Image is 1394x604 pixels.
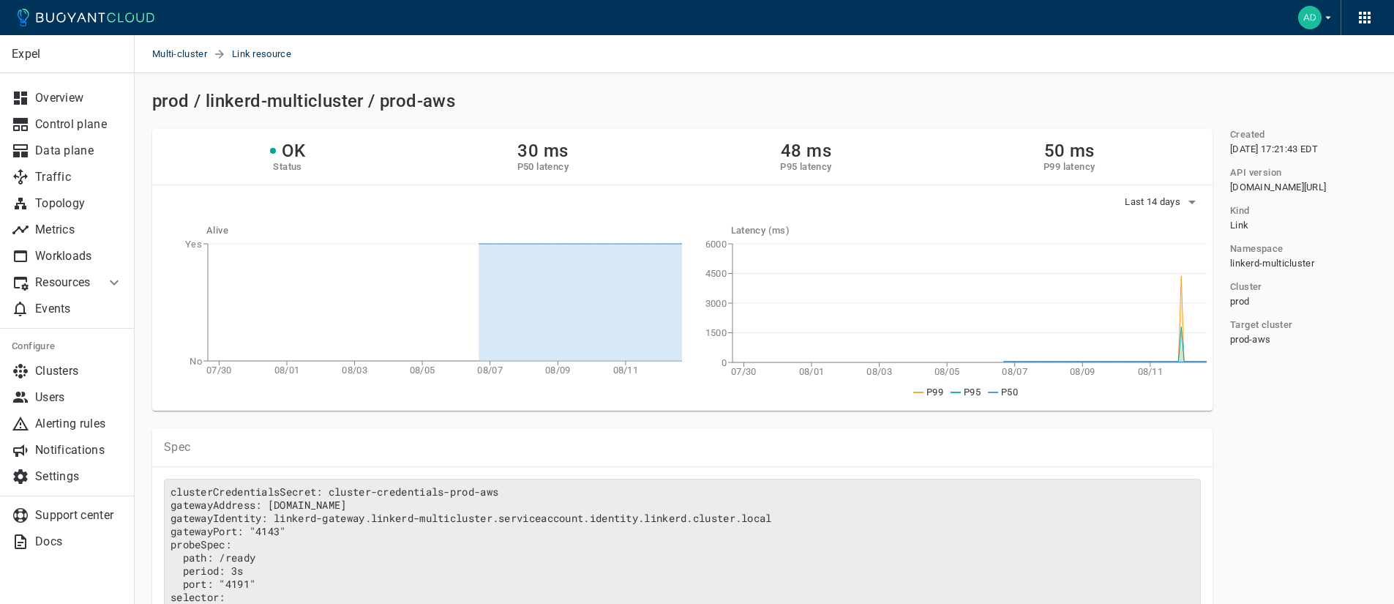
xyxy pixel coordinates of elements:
[35,143,123,158] p: Data plane
[232,35,309,73] span: Link resource
[1298,6,1322,29] img: Adam Glenn
[1230,258,1314,269] span: linkerd-multicluster
[1230,167,1281,179] h5: API version
[545,365,571,376] tspan: 08/09
[152,91,455,111] h2: prod / linkerd-multicluster / prod-aws
[866,366,892,377] tspan: 08/03
[35,469,123,484] p: Settings
[35,223,123,237] p: Metrics
[1230,220,1248,231] span: Link
[705,239,726,250] tspan: 6000
[35,170,123,184] p: Traffic
[35,196,123,211] p: Topology
[1230,319,1293,331] h5: Target cluster
[731,366,757,377] tspan: 07/30
[1230,243,1284,255] h5: Namespace
[1043,161,1095,173] h5: P99 latency
[1001,387,1018,398] span: P50
[206,365,232,376] tspan: 07/30
[12,47,122,61] p: Expel
[35,390,123,405] p: Users
[342,365,367,376] tspan: 08/03
[1125,196,1183,208] span: Last 14 days
[273,161,301,173] h5: Status
[1230,143,1319,155] span: Thu, 24 Jul 2025 21:21:43 UTC
[35,534,123,549] p: Docs
[1230,205,1250,217] h5: Kind
[1043,141,1095,161] h2: 50 ms
[613,365,639,376] tspan: 08/11
[1125,191,1201,213] button: Last 14 days
[964,387,981,398] span: P95
[1002,366,1027,377] tspan: 08/07
[35,364,123,379] p: Clusters
[926,387,943,398] span: P99
[35,275,94,290] p: Resources
[731,225,1202,236] h5: Latency (ms)
[517,141,569,161] h2: 30 ms
[1230,182,1326,193] span: [DOMAIN_NAME][URL]
[35,302,123,316] p: Events
[35,249,123,264] p: Workloads
[35,417,123,431] p: Alerting rules
[164,440,1201,455] p: Spec
[35,117,123,132] p: Control plane
[705,327,726,338] tspan: 1500
[780,141,831,161] h2: 48 ms
[35,443,123,458] p: Notifications
[206,225,677,236] h5: Alive
[477,365,503,376] tspan: 08/07
[1070,366,1095,377] tspan: 08/09
[1230,129,1265,141] h5: Created
[274,365,300,376] tspan: 08/01
[1230,334,1270,345] span: prod-aws
[705,298,726,309] tspan: 3000
[152,35,213,73] a: Multi-cluster
[721,357,726,368] tspan: 0
[517,161,569,173] h5: P50 latency
[35,508,123,523] p: Support center
[190,356,202,367] tspan: No
[1137,366,1163,377] tspan: 08/11
[185,239,202,250] tspan: Yes
[12,340,123,352] h5: Configure
[798,366,824,377] tspan: 08/01
[1230,281,1262,293] h5: Cluster
[934,366,959,377] tspan: 08/05
[780,161,831,173] h5: P95 latency
[35,91,123,105] p: Overview
[1230,296,1249,307] span: prod
[282,141,306,161] h2: OK
[410,365,435,376] tspan: 08/05
[705,268,726,279] tspan: 4500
